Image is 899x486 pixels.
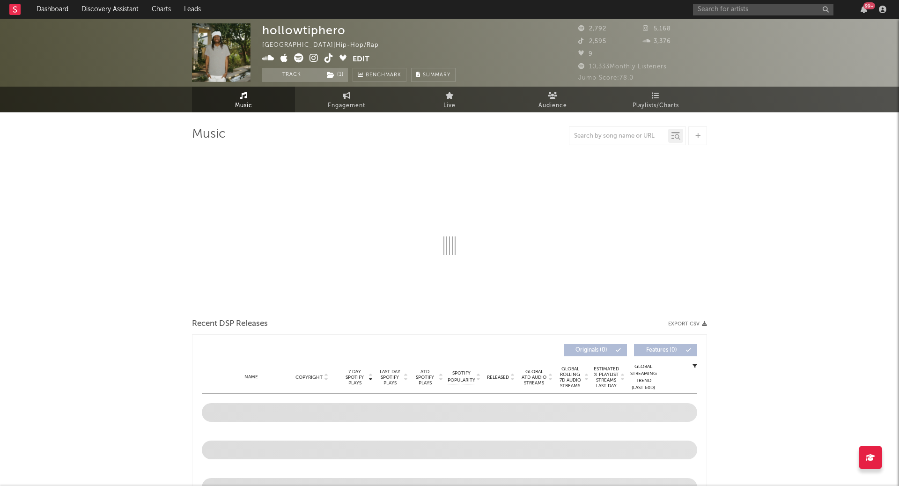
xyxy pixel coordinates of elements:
a: Playlists/Charts [604,87,707,112]
span: 9 [578,51,593,57]
span: Jump Score: 78.0 [578,75,634,81]
a: Live [398,87,501,112]
div: Name [221,374,282,381]
span: 3,376 [643,38,671,44]
span: Benchmark [366,70,401,81]
span: Spotify Popularity [448,370,475,384]
div: 99 + [863,2,875,9]
a: Audience [501,87,604,112]
span: Recent DSP Releases [192,318,268,330]
span: Released [487,375,509,380]
span: Audience [538,100,567,111]
input: Search by song name or URL [569,133,668,140]
span: 10,333 Monthly Listeners [578,64,667,70]
span: 2,595 [578,38,606,44]
a: Engagement [295,87,398,112]
span: Summary [423,73,450,78]
button: Originals(0) [564,344,627,356]
div: hollowtiphero [262,23,346,37]
div: Global Streaming Trend (Last 60D) [629,363,657,391]
button: Track [262,68,321,82]
span: Last Day Spotify Plays [377,369,402,386]
input: Search for artists [693,4,833,15]
span: Engagement [328,100,365,111]
button: Edit [353,53,369,65]
button: Summary [411,68,456,82]
a: Music [192,87,295,112]
span: Copyright [295,375,323,380]
a: Benchmark [353,68,406,82]
span: Live [443,100,456,111]
span: Features ( 0 ) [640,347,683,353]
span: 2,792 [578,26,606,32]
span: 5,168 [643,26,671,32]
span: Playlists/Charts [633,100,679,111]
span: Music [235,100,252,111]
button: (1) [321,68,348,82]
div: [GEOGRAPHIC_DATA] | Hip-Hop/Rap [262,40,390,51]
span: Global ATD Audio Streams [521,369,547,386]
span: Global Rolling 7D Audio Streams [557,366,583,389]
span: Estimated % Playlist Streams Last Day [593,366,619,389]
button: 99+ [861,6,867,13]
span: 7 Day Spotify Plays [342,369,367,386]
span: ( 1 ) [321,68,348,82]
button: Export CSV [668,321,707,327]
span: ATD Spotify Plays [413,369,437,386]
button: Features(0) [634,344,697,356]
span: Originals ( 0 ) [570,347,613,353]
